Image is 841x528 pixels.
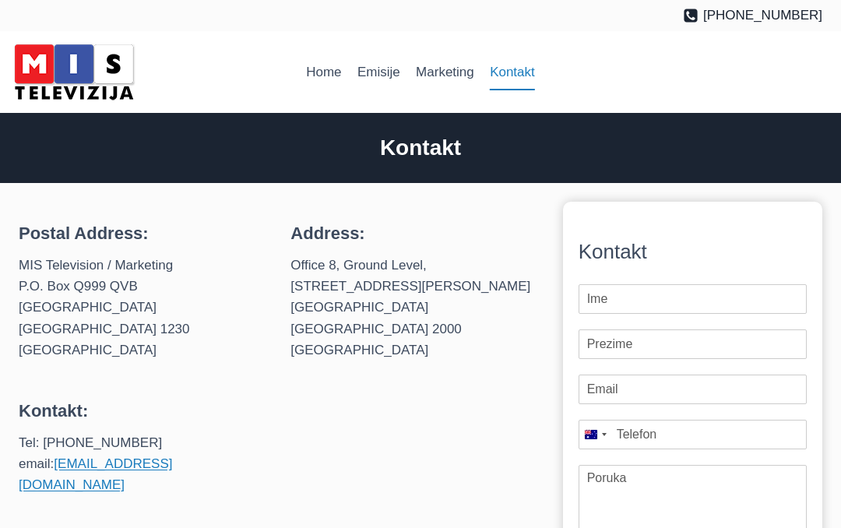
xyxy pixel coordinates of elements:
[290,255,537,361] p: Office 8, Ground Level, [STREET_ADDRESS][PERSON_NAME] [GEOGRAPHIC_DATA] [GEOGRAPHIC_DATA] 2000 [G...
[579,420,611,449] button: Selected country
[703,5,822,26] span: [PHONE_NUMBER]
[298,54,543,91] nav: Primary
[579,236,807,269] div: Kontakt
[579,375,807,404] input: Email
[8,39,140,105] img: MIS Television
[19,398,266,424] h4: Kontakt:
[298,54,350,91] a: Home
[683,5,822,26] a: [PHONE_NUMBER]
[19,220,266,246] h4: Postal Address:
[290,220,537,246] h4: Address:
[579,420,807,449] input: Mobile Phone Number
[19,456,172,492] a: [EMAIL_ADDRESS][DOMAIN_NAME]
[19,132,822,164] h2: Kontakt
[482,54,543,91] a: Kontakt
[19,432,266,496] p: Tel: [PHONE_NUMBER] email:
[350,54,408,91] a: Emisije
[19,255,266,361] p: MIS Television / Marketing P.O. Box Q999 QVB [GEOGRAPHIC_DATA] [GEOGRAPHIC_DATA] 1230 [GEOGRAPHIC...
[408,54,482,91] a: Marketing
[579,329,807,359] input: Prezime
[579,284,807,314] input: Ime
